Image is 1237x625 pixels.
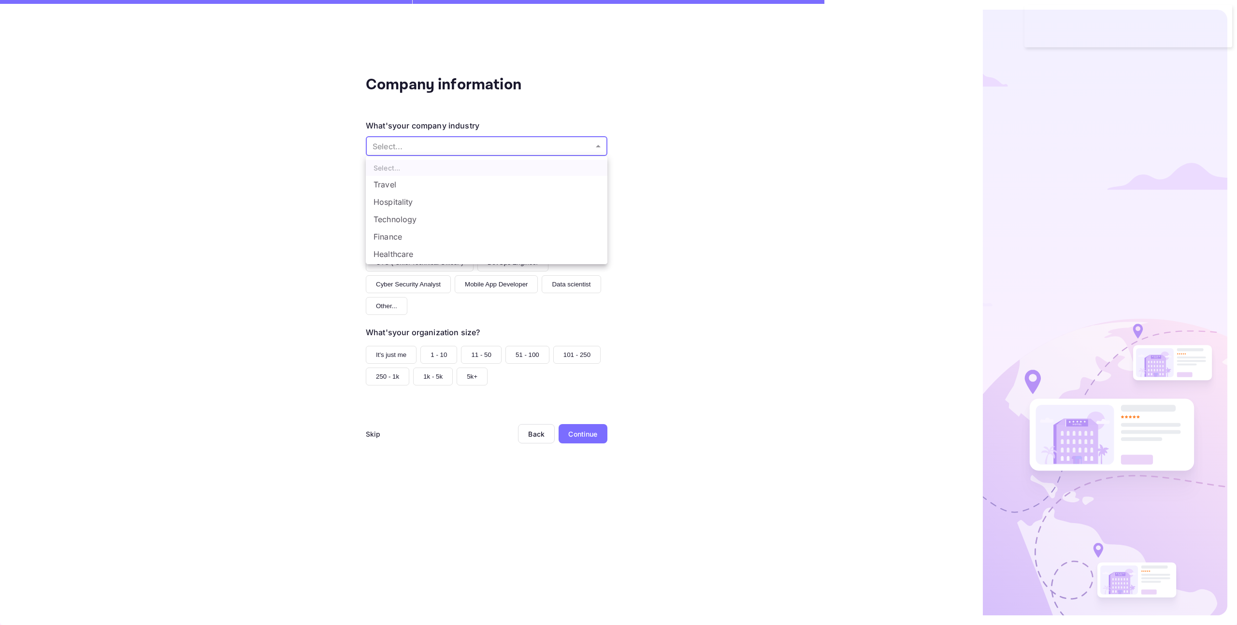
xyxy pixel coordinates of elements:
[366,211,607,228] li: Technology
[366,245,607,263] li: Healthcare
[366,176,607,193] li: Travel
[366,228,607,245] li: Finance
[366,263,607,280] li: Education
[366,193,607,211] li: Hospitality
